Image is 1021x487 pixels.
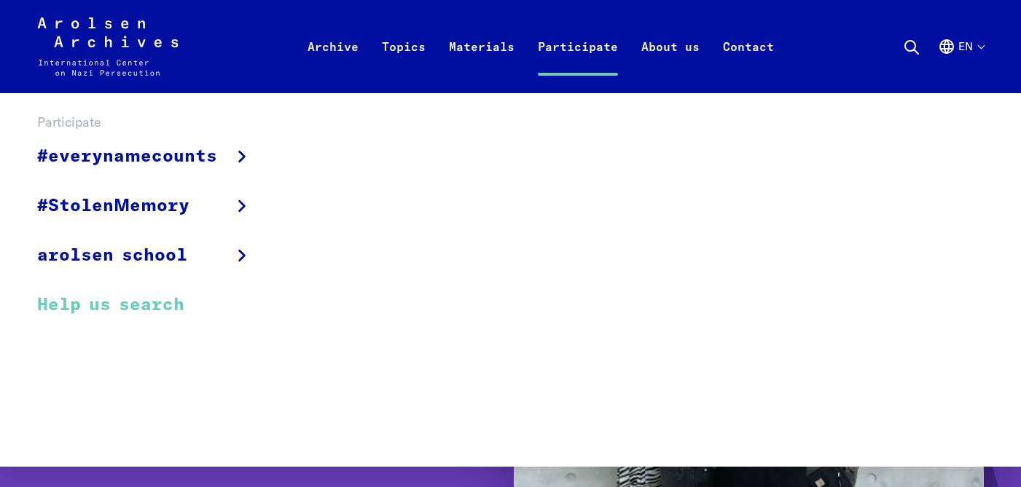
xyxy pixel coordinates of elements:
a: Archive [296,35,370,93]
a: Contact [711,35,786,93]
a: Materials [437,35,526,93]
a: Participate [526,35,630,93]
a: arolsen school [37,231,271,280]
span: #StolenMemory [37,193,189,219]
nav: Primary [296,17,786,76]
a: Help us search [37,280,271,329]
button: English, language selection [938,38,984,90]
span: #everynamecounts [37,143,217,170]
ul: Participate [37,132,271,329]
a: Topics [370,35,437,93]
a: #StolenMemory [37,181,271,231]
a: #everynamecounts [37,132,271,181]
a: About us [630,35,711,93]
span: arolsen school [37,242,187,269]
